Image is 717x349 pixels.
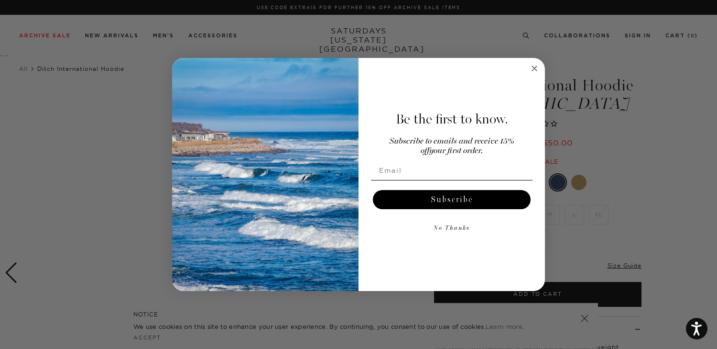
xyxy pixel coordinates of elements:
button: Subscribe [373,190,531,209]
span: your first order. [429,147,483,155]
span: Be the first to know. [396,111,508,127]
img: 125c788d-000d-4f3e-b05a-1b92b2a23ec9.jpeg [172,58,358,292]
span: Subscribe to emails and receive 15% [390,137,514,146]
button: Close dialog [529,63,540,74]
button: No Thanks [371,219,532,238]
span: off [421,147,429,155]
input: Email [371,161,532,180]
